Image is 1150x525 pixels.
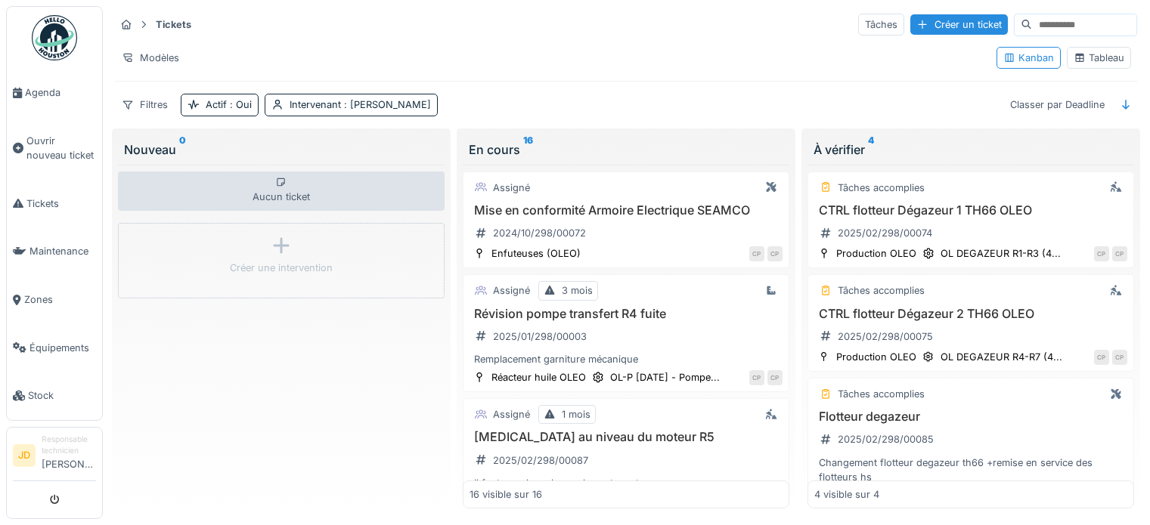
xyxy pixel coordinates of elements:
div: Aucun ticket [118,171,445,211]
a: Maintenance [7,227,102,276]
h3: Mise en conformité Armoire Electrique SEAMCO [470,203,783,218]
div: CP [749,246,764,261]
h3: [MEDICAL_DATA] au niveau du moteur R5 [470,430,783,444]
div: OL DEGAZEUR R1-R3 (4... [941,246,1061,261]
span: Ouvrir nouveau ticket [26,134,96,162]
div: Tâches accomplies [838,387,925,401]
div: En cours [469,141,783,159]
a: Équipements [7,324,102,372]
sup: 16 [523,141,533,159]
div: 2025/02/298/00074 [838,226,932,240]
div: 2025/02/298/00075 [838,329,933,344]
h3: CTRL flotteur Dégazeur 2 TH66 OLEO [814,307,1127,321]
h3: CTRL flotteur Dégazeur 1 TH66 OLEO [814,203,1127,218]
div: Il faut remplacer les roulements moteur [470,476,783,490]
div: CP [1112,350,1127,365]
span: Zones [24,292,96,307]
div: Filtres [115,94,175,116]
div: CP [1094,350,1109,365]
a: Tickets [7,180,102,228]
span: Agenda [25,85,96,100]
div: Tableau [1074,51,1124,65]
div: Remplacement garniture mécanique [470,352,783,366]
div: CP [767,246,783,261]
div: Créer un ticket [910,14,1008,35]
div: 2024/10/298/00072 [493,226,586,240]
div: Production OLEO [836,246,916,261]
div: Assigné [493,181,530,195]
a: Agenda [7,69,102,117]
div: Modèles [115,47,186,69]
div: 2025/02/298/00085 [838,432,934,446]
div: CP [1094,246,1109,261]
a: JD Responsable technicien[PERSON_NAME] [13,434,96,481]
div: 16 visible sur 16 [470,487,542,502]
div: 4 visible sur 4 [814,487,879,502]
a: Ouvrir nouveau ticket [7,117,102,180]
sup: 0 [179,141,186,159]
span: Tickets [26,196,96,211]
div: Changement flotteur degazeur th66 +remise en service des flotteurs hs [814,456,1127,484]
div: OL-P [DATE] - Pompe... [610,370,720,384]
div: Nouveau [124,141,439,159]
a: Stock [7,372,102,420]
span: Stock [28,388,96,403]
div: Tâches accomplies [838,181,925,195]
div: Créer une intervention [230,261,333,275]
li: JD [13,444,36,467]
li: [PERSON_NAME] [42,434,96,477]
div: Kanban [1003,51,1054,65]
div: À vérifier [814,141,1128,159]
div: Tâches accomplies [838,283,925,298]
div: Réacteur huile OLEO [491,370,586,384]
div: Intervenant [290,97,431,112]
div: 1 mois [562,407,590,422]
sup: 4 [868,141,874,159]
div: CP [767,370,783,385]
div: CP [1112,246,1127,261]
div: Classer par Deadline [1003,94,1111,116]
span: : Oui [227,99,252,110]
a: Zones [7,276,102,324]
div: Tâches [858,14,904,36]
div: 2025/02/298/00087 [493,453,588,468]
span: Maintenance [29,244,96,258]
div: CP [749,370,764,385]
strong: Tickets [150,17,197,32]
div: Actif [206,97,252,112]
div: 3 mois [562,283,593,298]
h3: Révision pompe transfert R4 fuite [470,307,783,321]
span: Équipements [29,341,96,355]
span: : [PERSON_NAME] [341,99,431,110]
div: Responsable technicien [42,434,96,457]
h3: Flotteur degazeur [814,409,1127,424]
div: Assigné [493,407,530,422]
div: 2025/01/298/00003 [493,329,587,344]
div: Production OLEO [836,350,916,364]
img: Badge_color-CXgf-gQk.svg [32,15,77,60]
div: Assigné [493,283,530,298]
div: Enfuteuses (OLEO) [491,246,581,261]
div: OL DEGAZEUR R4-R7 (4... [941,350,1062,364]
